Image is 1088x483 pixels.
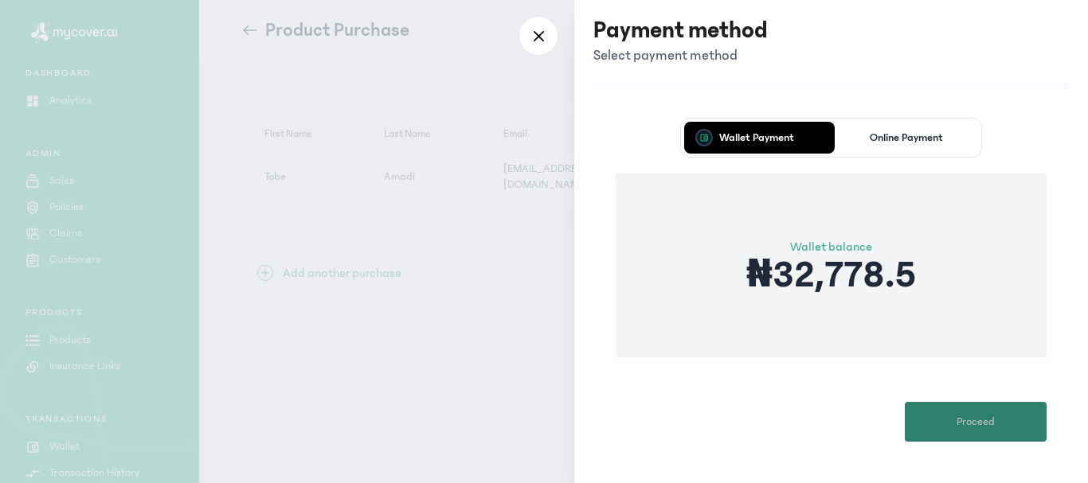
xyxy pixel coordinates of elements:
[835,122,979,154] button: Online Payment
[905,402,1047,442] button: Proceed
[684,122,828,154] button: Wallet Payment
[593,16,768,45] h3: Payment method
[746,256,916,294] p: ₦32,778.5
[870,132,943,143] p: Online Payment
[719,132,794,143] p: Wallet Payment
[957,414,995,430] span: Proceed
[746,237,916,256] p: Wallet balance
[593,45,768,67] p: Select payment method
